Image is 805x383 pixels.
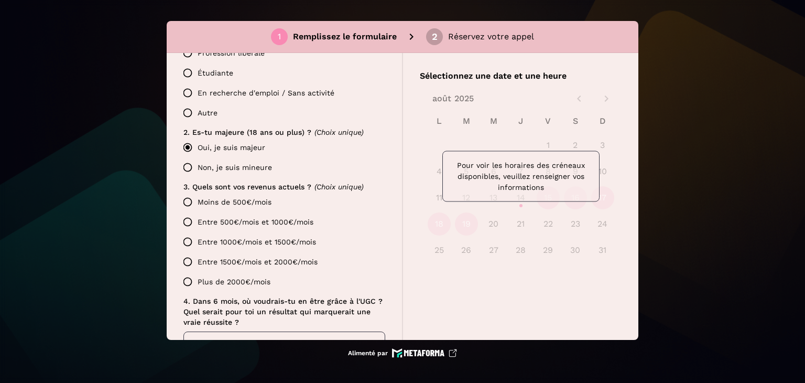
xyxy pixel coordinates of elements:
[198,218,313,226] font: Entre 500€/mois et 1000€/mois
[183,128,311,136] font: 2. Es-tu majeure (18 ans ou plus) ?
[183,297,385,326] font: 4. Dans 6 mois, où voudrais-tu en être grâce à l'UGC ? Quel serait pour toi un résultat qui marqu...
[198,69,233,77] font: Étudiante
[314,183,364,191] font: (Choix unique)
[198,163,272,172] font: Non, je suis mineure
[278,31,281,41] font: 1
[198,278,270,286] font: Plus de 2000€/mois
[198,258,318,266] font: Entre 1500€/mois et 2000€/mois
[348,349,388,357] font: Alimenté par
[420,71,567,81] font: Sélectionnez une date et une heure
[198,143,265,152] font: Oui, je suis majeur
[183,183,311,191] font: 3. Quels sont vos revenus actuels ?
[348,348,457,358] a: Alimenté par
[198,49,265,57] font: Profession libérale
[293,31,397,41] font: Remplissez le formulaire
[198,109,217,117] font: Autre
[457,161,585,191] font: Pour voir les horaires des créneaux disponibles, veuillez renseigner vos informations
[432,31,438,42] font: 2
[198,238,316,246] font: Entre 1000€/mois et 1500€/mois
[448,31,534,41] font: Réservez votre appel
[198,198,271,206] font: Moins de 500€/mois
[198,89,334,97] font: En recherche d'emploi / Sans activité
[314,128,364,136] font: (Choix unique)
